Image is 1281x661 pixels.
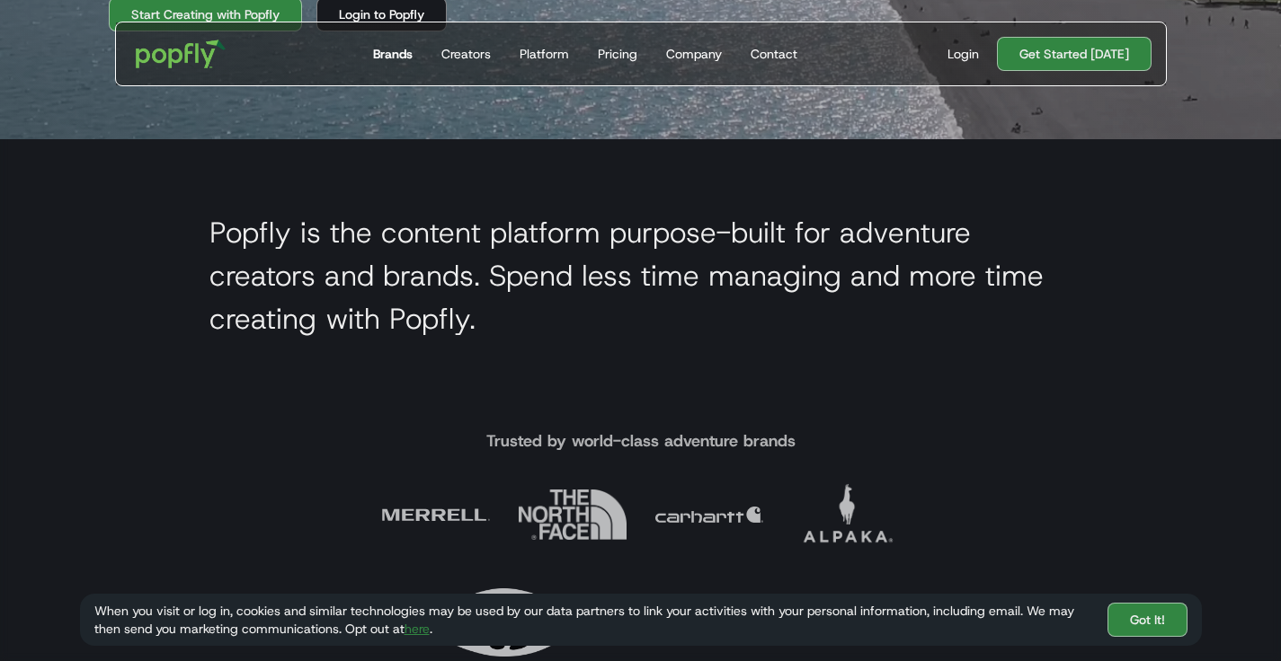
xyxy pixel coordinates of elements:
[405,621,430,637] a: here
[366,22,420,85] a: Brands
[743,22,805,85] a: Contact
[598,45,637,63] div: Pricing
[373,45,413,63] div: Brands
[659,22,729,85] a: Company
[520,45,569,63] div: Platform
[434,22,498,85] a: Creators
[591,22,645,85] a: Pricing
[751,45,797,63] div: Contact
[123,27,239,81] a: home
[666,45,722,63] div: Company
[947,45,979,63] div: Login
[997,37,1152,71] a: Get Started [DATE]
[940,45,986,63] a: Login
[512,22,576,85] a: Platform
[209,211,1072,340] h2: Popfly is the content platform purpose-built for adventure creators and brands. Spend less time m...
[441,45,491,63] div: Creators
[1108,603,1188,637] a: Got It!
[486,430,796,452] h4: Trusted by world-class adventure brands
[94,602,1093,638] div: When you visit or log in, cookies and similar technologies may be used by our data partners to li...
